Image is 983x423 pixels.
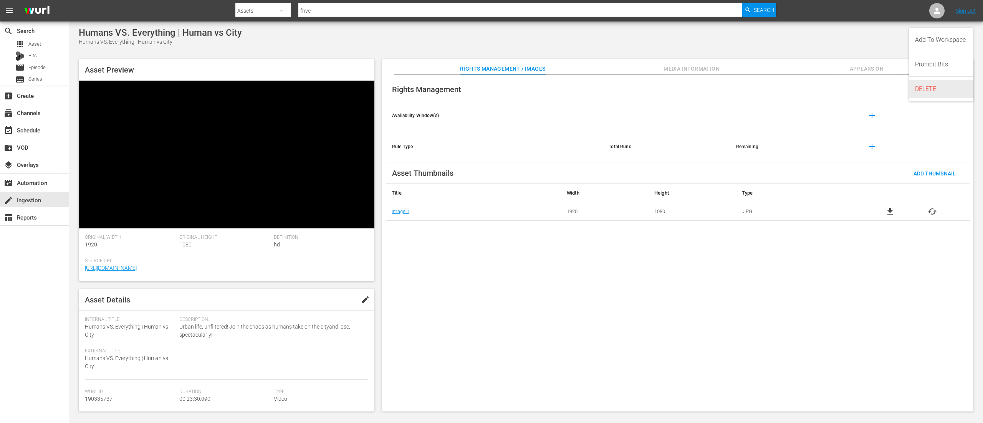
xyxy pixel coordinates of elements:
span: Reports [4,213,13,222]
span: menu [5,6,14,15]
span: Humans VS. Everything | Human vs City [85,355,168,369]
button: add [863,106,881,125]
td: 1920 [561,202,649,221]
span: Automation [4,178,13,188]
th: Title [386,184,561,202]
div: Humans VS. Everything | Human vs City [79,38,242,46]
span: Search [754,3,774,17]
button: Add Thumbnail [907,166,962,180]
span: 00:23:30.090 [179,396,210,402]
button: cached [928,207,937,216]
span: Rights Management [392,85,461,94]
span: Asset [28,40,41,48]
span: Asset Details [85,295,130,304]
th: Type [736,184,853,202]
span: Bits [28,52,37,59]
span: Humans VS. Everything | Human vs City [85,324,168,338]
span: Overlays [4,160,13,170]
a: file_download [885,207,895,216]
span: 1920 [85,241,97,248]
span: Description: [179,317,364,323]
a: [URL][DOMAIN_NAME] [85,265,137,271]
span: Channels [4,109,13,118]
span: 190335737 [85,396,113,402]
span: Search [4,26,13,36]
span: Series [15,75,25,84]
span: edit [361,295,370,304]
a: Sign Out [956,8,976,14]
span: Schedule [4,126,13,135]
span: Series [28,75,42,83]
span: Internal Title: [85,317,175,323]
span: Duration [179,389,270,395]
span: Episode [28,64,46,71]
span: Wurl Id [85,389,175,395]
span: Rights Management / Images [460,64,545,74]
span: Asset Thumbnails [392,169,453,178]
span: External Title: [85,348,175,354]
img: ans4CAIJ8jUAAAAAAAAAAAAAAAAAAAAAAAAgQb4GAAAAAAAAAAAAAAAAAAAAAAAAJMjXAAAAAAAAAAAAAAAAAAAAAAAAgAT5G... [18,2,55,20]
span: Media Information [663,64,720,74]
span: 1080 [179,241,192,248]
div: Humans VS. Everything | Human vs City [79,27,242,38]
span: Episode [15,63,25,72]
span: hd [274,241,280,248]
span: Type [274,389,364,395]
span: add [867,142,877,151]
span: Create [4,91,13,101]
span: Asset Preview [85,65,134,74]
button: edit [356,291,374,309]
a: Image 1 [392,208,409,214]
button: Search [742,3,776,17]
span: Original Height [179,235,270,241]
span: add [867,111,877,120]
td: .JPG [736,202,853,221]
button: add [863,137,881,156]
div: Bits [15,51,25,61]
th: Total Runs [602,131,730,162]
th: Remaining [730,131,857,162]
td: 1080 [649,202,736,221]
span: Add Thumbnail [907,170,962,177]
span: Urban life, unfiltered! Join the chaos as humans take on the cityand lose, spectacularly! [179,323,364,339]
span: Appears On [838,64,895,74]
div: DELETE [915,80,967,98]
span: Definition [274,235,364,241]
span: VOD [4,143,13,152]
span: Ingestion [4,196,13,205]
th: Rule Type [386,131,602,162]
th: Width [561,184,649,202]
span: Original Width [85,235,175,241]
span: Source Url [85,258,364,264]
span: Video [274,396,287,402]
span: Asset [15,40,25,49]
div: Add To Workspace [915,31,967,49]
th: Height [649,184,736,202]
div: Prohibit Bits [915,55,967,74]
th: Availability Window(s) [386,100,602,131]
